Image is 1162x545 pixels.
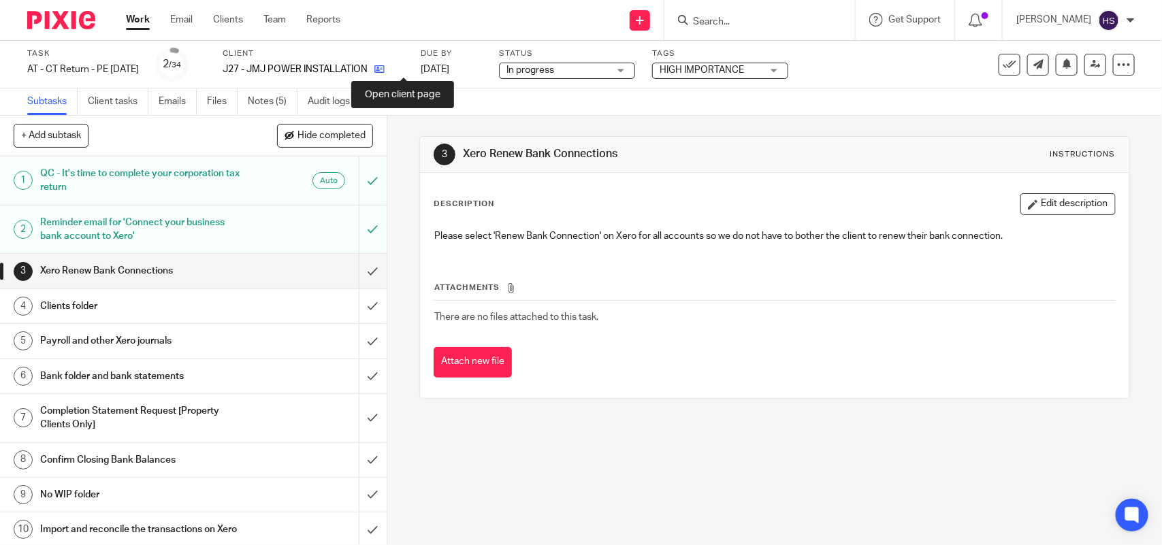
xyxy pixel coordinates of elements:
span: Hide completed [297,131,366,142]
div: 1 [14,171,33,190]
label: Task [27,48,139,59]
label: Tags [652,48,788,59]
p: J27 - JMJ POWER INSTALLATION LTD [223,63,368,76]
div: 8 [14,450,33,469]
p: Description [434,199,494,210]
div: AT - CT Return - PE 30-11-2024 [27,63,139,76]
p: Please select 'Renew Bank Connection' on Xero for all accounts so we do not have to bother the cl... [434,229,1114,243]
div: AT - CT Return - PE [DATE] [27,63,139,76]
img: svg%3E [1098,10,1120,31]
h1: Confirm Closing Bank Balances [40,450,244,470]
div: 3 [434,144,455,165]
h1: QC - It's time to complete your corporation tax return [40,163,244,198]
div: 9 [14,485,33,504]
button: Hide completed [277,124,373,147]
h1: Reminder email for 'Connect your business bank account to Xero' [40,212,244,247]
a: Files [207,88,238,115]
a: Reports [306,13,340,27]
p: [PERSON_NAME] [1016,13,1091,27]
span: [DATE] [421,65,449,74]
span: HIGH IMPORTANCE [660,65,744,75]
div: 2 [14,220,33,239]
button: Attach new file [434,347,512,378]
label: Due by [421,48,482,59]
div: 6 [14,367,33,386]
span: Attachments [434,284,500,291]
h1: Clients folder [40,296,244,316]
div: 10 [14,520,33,539]
a: Audit logs [308,88,360,115]
small: /34 [170,61,182,69]
h1: Bank folder and bank statements [40,366,244,386]
h1: Xero Renew Bank Connections [40,261,244,281]
a: Email [170,13,193,27]
h1: Payroll and other Xero journals [40,331,244,351]
span: There are no files attached to this task. [434,312,598,322]
a: Subtasks [27,88,78,115]
div: 2 [163,56,182,72]
div: 3 [14,262,33,281]
button: + Add subtask [14,124,88,147]
input: Search [692,16,814,29]
div: Auto [312,172,345,189]
a: Emails [159,88,197,115]
label: Client [223,48,404,59]
h1: Xero Renew Bank Connections [463,147,804,161]
a: Notes (5) [248,88,297,115]
label: Status [499,48,635,59]
h1: Import and reconcile the transactions on Xero [40,519,244,540]
h1: No WIP folder [40,484,244,505]
div: 7 [14,408,33,427]
div: Instructions [1050,149,1116,160]
img: Pixie [27,11,95,29]
button: Edit description [1020,193,1116,215]
span: Get Support [888,15,941,24]
a: Team [263,13,286,27]
h1: Completion Statement Request [Property Clients Only] [40,401,244,435]
a: Clients [213,13,243,27]
a: Work [126,13,150,27]
span: In progress [506,65,554,75]
div: 5 [14,331,33,350]
div: 4 [14,297,33,316]
a: Client tasks [88,88,148,115]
